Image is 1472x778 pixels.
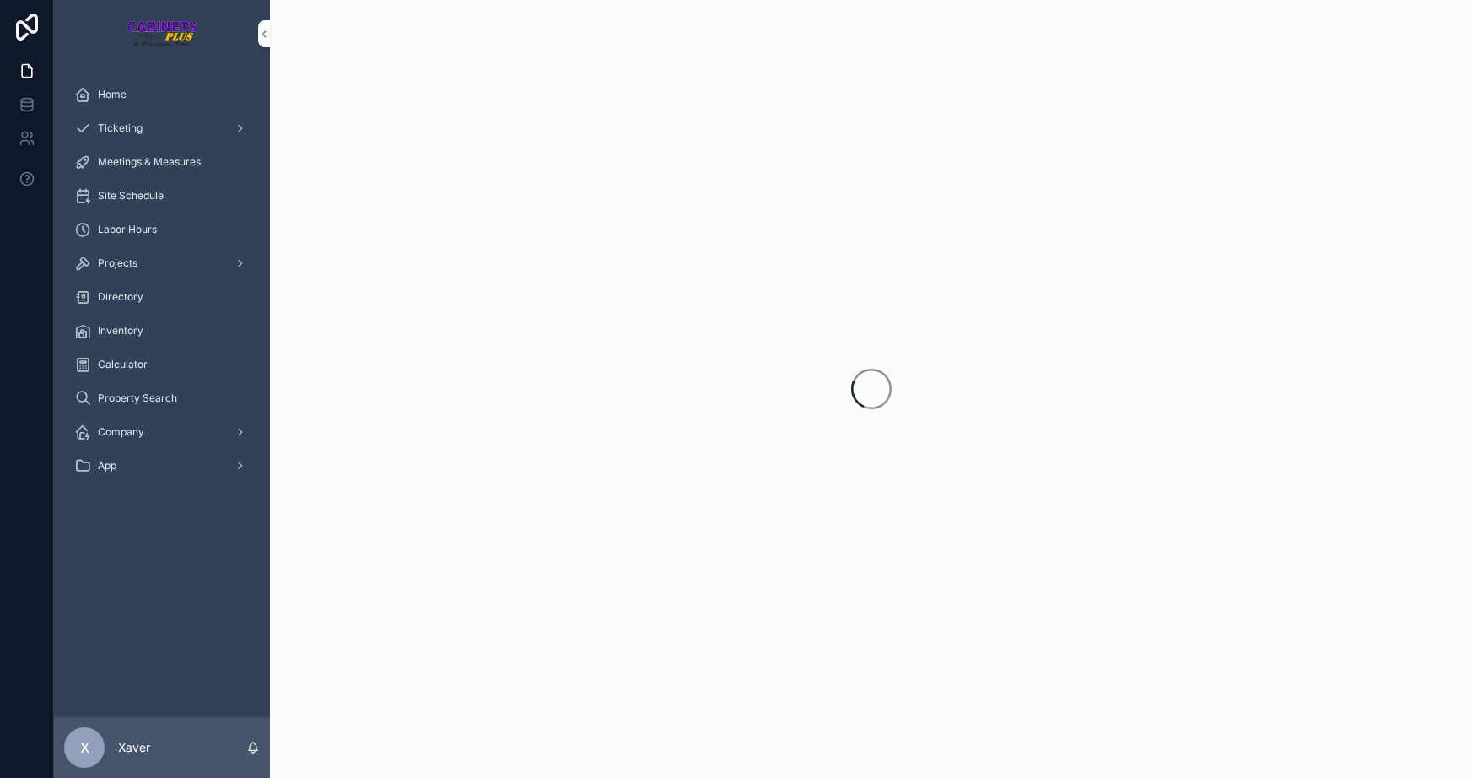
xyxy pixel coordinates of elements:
[98,122,143,135] span: Ticketing
[98,358,148,371] span: Calculator
[98,189,164,203] span: Site Schedule
[64,316,260,346] a: Inventory
[98,257,137,270] span: Projects
[98,88,127,101] span: Home
[64,113,260,143] a: Ticketing
[98,324,143,338] span: Inventory
[64,451,260,481] a: App
[64,248,260,278] a: Projects
[64,181,260,211] a: Site Schedule
[64,282,260,312] a: Directory
[64,214,260,245] a: Labor Hours
[64,349,260,380] a: Calculator
[64,147,260,177] a: Meetings & Measures
[98,459,116,473] span: App
[54,68,270,503] div: scrollable content
[98,425,144,439] span: Company
[98,290,143,304] span: Directory
[64,79,260,110] a: Home
[118,739,150,756] p: Xaver
[80,737,89,758] span: X
[98,223,157,236] span: Labor Hours
[98,155,201,169] span: Meetings & Measures
[64,417,260,447] a: Company
[98,392,177,405] span: Property Search
[64,383,260,413] a: Property Search
[127,20,198,47] img: App logo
